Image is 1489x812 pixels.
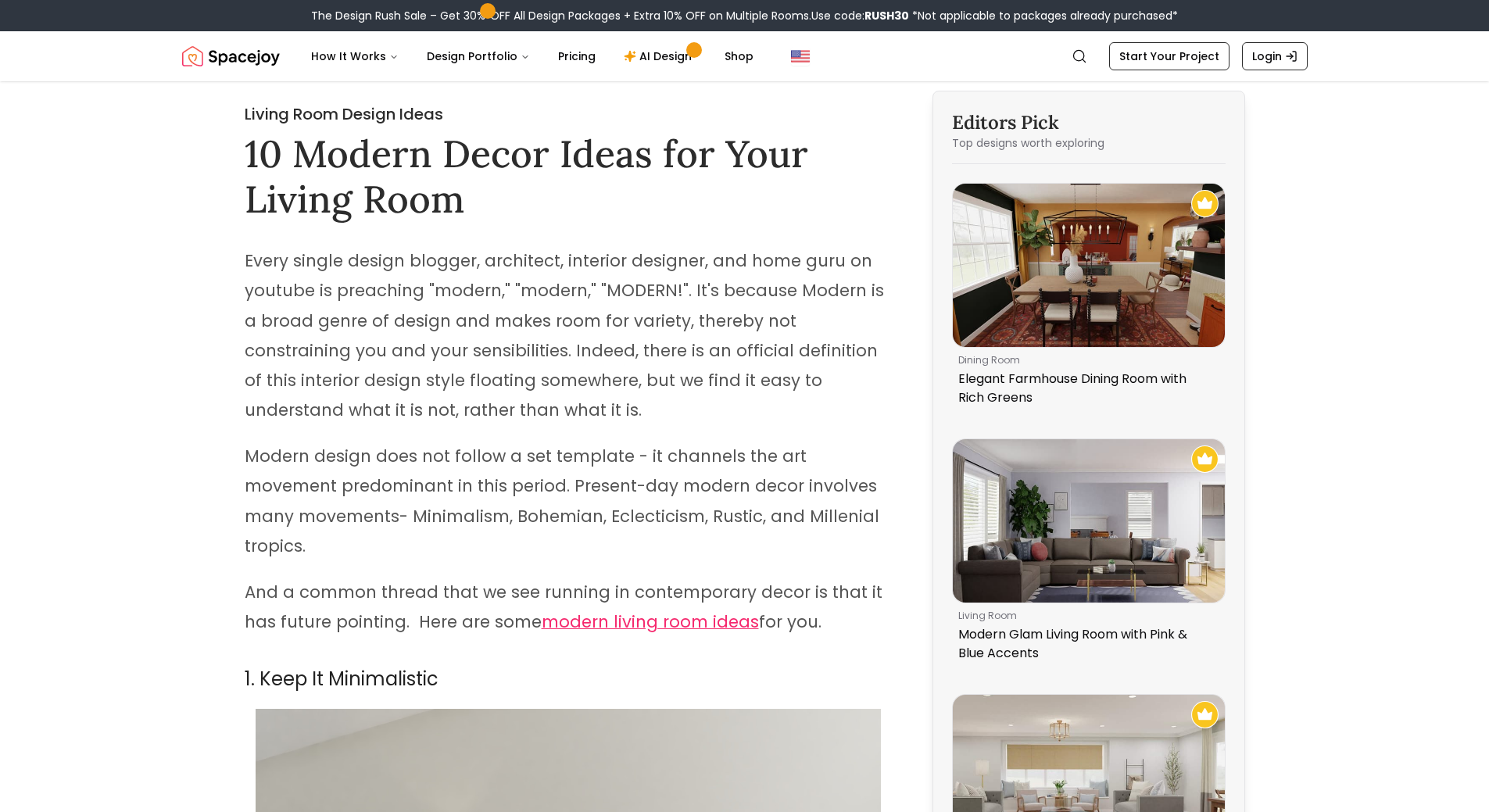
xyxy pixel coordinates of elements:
span: And a common thread that we see running in contemporary decor is that it has future pointing. Her... [245,581,882,633]
img: Elegant Farmhouse Dining Room with Rich Greens [953,184,1225,347]
span: 1. Keep It Minimalistic [245,666,438,692]
nav: Global [182,31,1308,81]
p: Top designs worth exploring [952,135,1226,151]
h3: Editors Pick [952,110,1226,135]
img: Spacejoy Logo [182,41,280,72]
a: Start Your Project [1109,42,1229,70]
img: Modern Glam Living Room with Pink & Blue Accents [953,439,1225,603]
b: RUSH30 [864,8,909,23]
span: for you. [759,610,821,633]
p: dining room [958,354,1213,367]
button: Design Portfolio [414,41,542,72]
a: Login [1242,42,1308,70]
p: living room [958,610,1213,622]
img: United States [791,47,810,66]
h1: 10 Modern Decor Ideas for Your Living Room [245,131,892,221]
button: How It Works [299,41,411,72]
a: modern living room ideas [542,614,759,632]
span: Use code: [811,8,909,23]
p: Elegant Farmhouse Dining Room with Rich Greens [958,370,1213,407]
img: Recommended Spacejoy Design - Elegant Farmhouse Dining Room with Rich Greens [1191,190,1219,217]
a: Spacejoy [182,41,280,72]
span: modern living room ideas [542,610,759,633]
span: *Not applicable to packages already purchased* [909,8,1178,23]
div: The Design Rush Sale – Get 30% OFF All Design Packages + Extra 10% OFF on Multiple Rooms. [311,8,1178,23]
p: Modern Glam Living Room with Pink & Blue Accents [958,625,1213,663]
img: Recommended Spacejoy Design - Modern Glam Living Room with Pink & Blue Accents [1191,445,1219,473]
a: AI Design [611,41,709,72]
a: Pricing [546,41,608,72]
a: Shop [712,41,766,72]
a: Modern Glam Living Room with Pink & Blue AccentsRecommended Spacejoy Design - Modern Glam Living ... [952,438,1226,669]
img: Recommended Spacejoy Design - Living Room Transitional Design with Cozy Seating [1191,701,1219,728]
span: Every single design blogger, architect, interior designer, and home guru on youtube is preaching ... [245,249,884,421]
h2: Living Room Design Ideas [245,103,892,125]
span: Modern design does not follow a set template - it channels the art movement predominant in this p... [245,445,879,556]
nav: Main [299,41,766,72]
a: Elegant Farmhouse Dining Room with Rich GreensRecommended Spacejoy Design - Elegant Farmhouse Din... [952,183,1226,413]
